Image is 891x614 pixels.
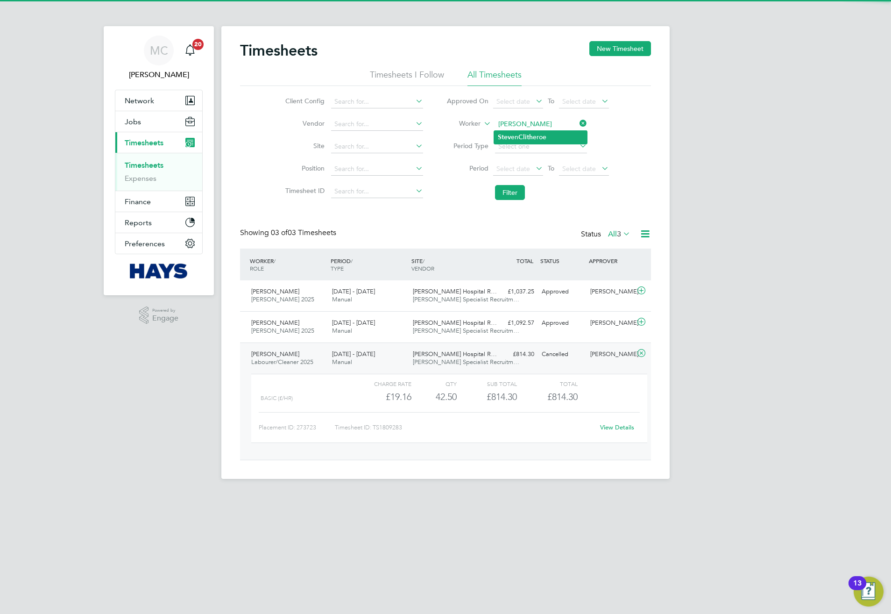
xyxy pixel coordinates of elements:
[115,233,202,254] button: Preferences
[351,389,411,405] div: £19.16
[332,287,375,295] span: [DATE] - [DATE]
[115,36,203,80] a: MC[PERSON_NAME]
[516,257,533,264] span: TOTAL
[409,252,490,277] div: SITE
[517,378,577,389] div: Total
[115,111,202,132] button: Jobs
[125,117,141,126] span: Jobs
[467,69,522,86] li: All Timesheets
[489,347,538,362] div: £814.30
[125,96,154,105] span: Network
[457,389,517,405] div: £814.30
[251,319,299,327] span: [PERSON_NAME]
[251,327,314,335] span: [PERSON_NAME] 2025
[335,420,594,435] div: Timesheet ID: TS1809283
[446,142,488,150] label: Period Type
[413,358,519,366] span: [PERSON_NAME] Specialist Recruitm…
[115,191,202,212] button: Finance
[271,228,336,237] span: 03 Timesheets
[545,162,557,174] span: To
[115,264,203,278] a: Go to home page
[328,252,409,277] div: PERIOD
[351,378,411,389] div: Charge rate
[413,287,497,295] span: [PERSON_NAME] Hospital R…
[115,212,202,233] button: Reports
[283,97,325,105] label: Client Config
[538,252,587,269] div: STATUS
[331,163,423,176] input: Search for...
[150,44,168,57] span: MC
[250,264,264,272] span: ROLE
[547,391,578,402] span: £814.30
[251,358,313,366] span: Labourer/Cleaner 2025
[581,228,632,241] div: Status
[251,295,314,303] span: [PERSON_NAME] 2025
[538,284,587,300] div: Approved
[259,420,335,435] div: Placement ID: 273723
[496,97,530,106] span: Select date
[125,218,152,227] span: Reports
[181,36,199,65] a: 20
[331,264,344,272] span: TYPE
[130,264,188,278] img: hays-logo-retina.png
[494,131,587,143] li: en eroe
[125,161,163,170] a: Timesheets
[104,26,214,295] nav: Main navigation
[274,257,276,264] span: /
[139,307,179,324] a: Powered byEngage
[332,327,352,335] span: Manual
[115,69,203,80] span: Meg Castleton
[495,140,587,153] input: Select one
[351,257,353,264] span: /
[240,41,318,60] h2: Timesheets
[152,314,178,322] span: Engage
[457,378,517,389] div: Sub Total
[331,118,423,131] input: Search for...
[251,350,299,358] span: [PERSON_NAME]
[489,315,538,331] div: £1,092.57
[332,295,352,303] span: Manual
[261,395,293,401] span: Basic (£/HR)
[332,350,375,358] span: [DATE] - [DATE]
[854,577,884,607] button: Open Resource Center, 13 new notifications
[413,350,497,358] span: [PERSON_NAME] Hospital R…
[271,228,288,237] span: 03 of
[411,378,457,389] div: QTY
[331,95,423,108] input: Search for...
[370,69,444,86] li: Timesheets I Follow
[495,185,525,200] button: Filter
[545,95,557,107] span: To
[411,389,457,405] div: 42.50
[115,132,202,153] button: Timesheets
[562,97,596,106] span: Select date
[498,133,511,141] b: Stev
[115,90,202,111] button: Network
[125,239,165,248] span: Preferences
[413,295,519,303] span: [PERSON_NAME] Specialist Recruitm…
[283,186,325,195] label: Timesheet ID
[538,347,587,362] div: Cancelled
[587,252,635,269] div: APPROVER
[446,164,488,172] label: Period
[413,319,497,327] span: [PERSON_NAME] Hospital R…
[115,153,202,191] div: Timesheets
[587,284,635,300] div: [PERSON_NAME]
[240,228,338,238] div: Showing
[331,185,423,198] input: Search for...
[192,39,204,50] span: 20
[283,164,325,172] label: Position
[562,164,596,173] span: Select date
[247,252,328,277] div: WORKER
[125,174,156,183] a: Expenses
[518,133,533,141] b: Clith
[617,229,621,239] span: 3
[125,138,163,147] span: Timesheets
[332,319,375,327] span: [DATE] - [DATE]
[489,284,538,300] div: £1,037.25
[152,307,178,314] span: Powered by
[331,140,423,153] input: Search for...
[600,423,634,431] a: View Details
[495,118,587,131] input: Search for...
[538,315,587,331] div: Approved
[283,142,325,150] label: Site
